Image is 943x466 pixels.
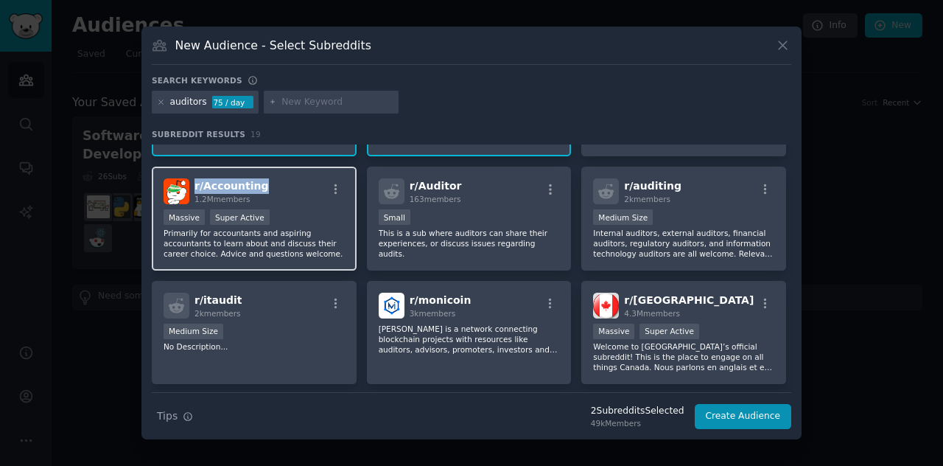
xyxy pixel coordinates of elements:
div: Super Active [210,209,270,225]
span: 3k members [410,309,456,318]
span: 2k members [624,195,670,204]
img: Accounting [164,178,189,204]
input: New Keyword [281,96,393,109]
span: r/ monicoin [410,294,471,306]
div: Massive [593,324,634,339]
p: No Description... [164,341,345,352]
span: r/ [GEOGRAPHIC_DATA] [624,294,754,306]
span: 19 [250,130,261,139]
h3: Search keywords [152,75,242,86]
span: r/ Auditor [410,180,462,192]
div: Medium Size [164,324,223,339]
span: r/ itaudit [194,294,242,306]
span: r/ auditing [624,180,681,192]
p: Internal auditors, external auditors, financial auditors, regulatory auditors, and information te... [593,228,774,259]
span: Tips [157,408,178,424]
div: Super Active [639,324,699,339]
div: Medium Size [593,209,653,225]
span: 1.2M members [194,195,250,204]
span: 2k members [194,309,241,318]
div: Massive [164,209,205,225]
img: monicoin [379,293,404,319]
button: Tips [152,403,198,429]
div: 75 / day [212,96,253,109]
button: Create Audience [695,404,792,429]
div: 49k Members [591,418,684,428]
p: This is a sub where auditors can share their experiences, or discuss issues regarding audits. [379,228,560,259]
span: r/ Accounting [194,180,269,192]
span: Subreddit Results [152,129,245,139]
p: Welcome to [GEOGRAPHIC_DATA]’s official subreddit! This is the place to engage on all things Cana... [593,341,774,372]
img: canada [593,293,619,319]
div: auditors [170,96,207,109]
p: [PERSON_NAME] is a network connecting blockchain projects with resources like auditors, advisors,... [379,324,560,355]
div: Small [379,209,410,225]
span: 4.3M members [624,309,680,318]
div: 2 Subreddit s Selected [591,405,684,418]
span: 163 members [410,195,461,204]
h3: New Audience - Select Subreddits [175,38,371,53]
p: Primarily for accountants and aspiring accountants to learn about and discuss their career choice... [164,228,345,259]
